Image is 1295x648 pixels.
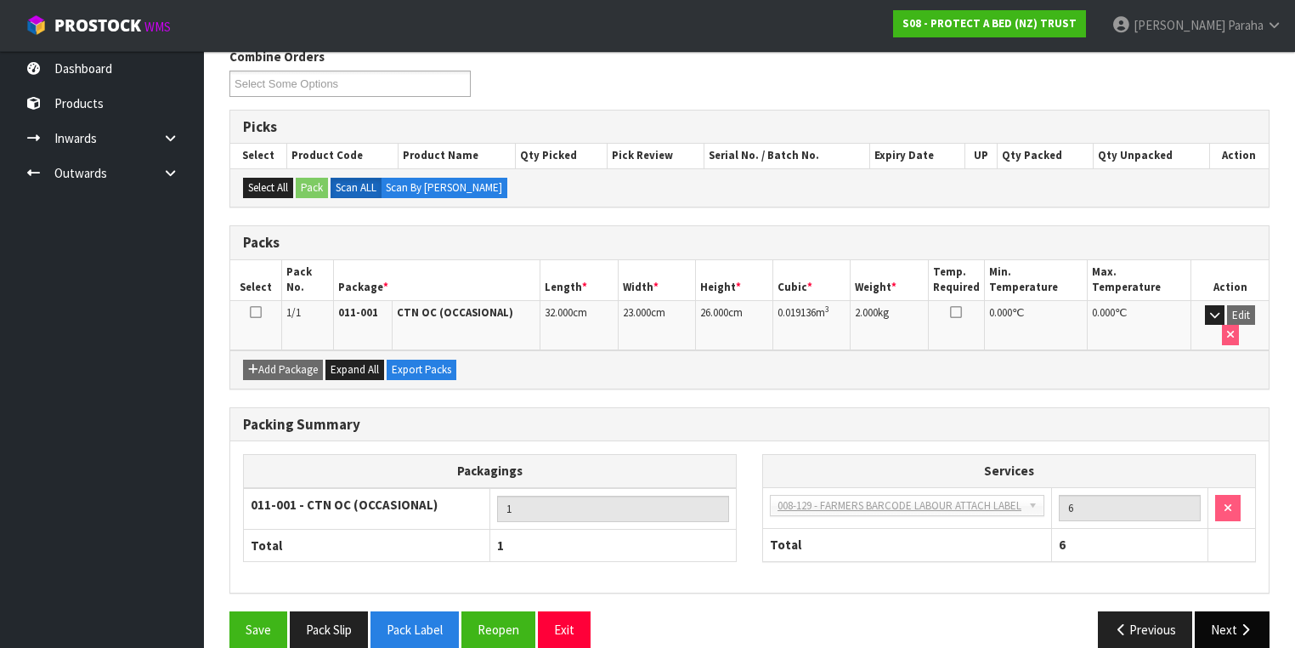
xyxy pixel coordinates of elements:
th: Package [334,260,540,300]
th: Pick Review [607,144,704,168]
th: Qty Packed [998,144,1094,168]
span: 008-129 - FARMERS BARCODE LABOUR ATTACH LABEL [778,496,1021,516]
sup: 3 [825,304,829,315]
span: 1 [497,537,504,554]
th: Total [763,529,1052,561]
th: Serial No. / Batch No. [704,144,869,168]
th: Pack No. [282,260,334,300]
span: [PERSON_NAME] [1134,17,1225,33]
th: Width [618,260,695,300]
button: Edit [1227,305,1255,326]
button: Previous [1098,611,1193,648]
td: cm [695,300,772,350]
button: Export Packs [387,360,456,380]
h3: Picks [243,119,1256,135]
td: m [773,300,851,350]
th: Select [230,260,282,300]
button: Reopen [461,611,535,648]
button: Exit [538,611,591,648]
th: Qty Picked [516,144,608,168]
img: cube-alt.png [25,14,47,36]
button: Save [229,611,287,648]
th: Max. Temperature [1088,260,1191,300]
span: Expand All [331,362,379,377]
th: Total [244,529,490,561]
h3: Packs [243,235,1256,251]
td: ℃ [984,300,1088,350]
span: 1/1 [286,305,301,320]
td: kg [851,300,928,350]
th: Product Name [399,144,516,168]
button: Pack Label [370,611,459,648]
span: 6 [1059,537,1066,553]
th: Action [1209,144,1269,168]
th: UP [964,144,998,168]
span: 2.000 [855,305,878,320]
th: Cubic [773,260,851,300]
label: Scan ALL [331,178,382,198]
strong: 011-001 - CTN OC (OCCASIONAL) [251,497,438,513]
strong: CTN OC (OCCASIONAL) [397,305,513,320]
h3: Packing Summary [243,417,1256,433]
span: 26.000 [700,305,728,320]
th: Length [540,260,618,300]
span: 0.019136 [778,305,816,320]
span: Paraha [1228,17,1264,33]
a: S08 - PROTECT A BED (NZ) TRUST [893,10,1086,37]
th: Packagings [244,455,737,488]
button: Select All [243,178,293,198]
td: cm [540,300,618,350]
label: Scan By [PERSON_NAME] [381,178,507,198]
th: Action [1191,260,1269,300]
td: cm [618,300,695,350]
span: 0.000 [989,305,1012,320]
button: Pack Slip [290,611,368,648]
th: Expiry Date [869,144,964,168]
th: Temp. Required [928,260,984,300]
button: Expand All [325,360,384,380]
th: Qty Unpacked [1094,144,1210,168]
button: Next [1195,611,1270,648]
th: Height [695,260,772,300]
span: 32.000 [545,305,573,320]
button: Add Package [243,360,323,380]
span: 0.000 [1092,305,1115,320]
span: ProStock [54,14,141,37]
th: Select [230,144,287,168]
th: Weight [851,260,928,300]
th: Min. Temperature [984,260,1088,300]
th: Product Code [287,144,399,168]
strong: 011-001 [338,305,378,320]
strong: S08 - PROTECT A BED (NZ) TRUST [902,16,1077,31]
td: ℃ [1088,300,1191,350]
small: WMS [144,19,171,35]
label: Combine Orders [229,48,325,65]
button: Pack [296,178,328,198]
th: Services [763,455,1255,487]
span: 23.000 [623,305,651,320]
